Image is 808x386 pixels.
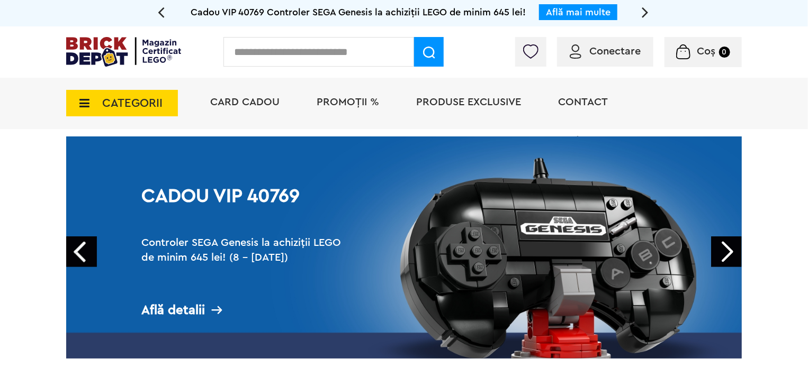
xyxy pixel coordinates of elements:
[66,236,97,267] a: Prev
[719,47,730,58] small: 0
[416,97,521,107] a: Produse exclusive
[697,46,716,57] span: Coș
[711,236,742,267] a: Next
[141,187,353,225] h1: Cadou VIP 40769
[317,97,379,107] a: PROMOȚII %
[141,304,353,317] div: Află detalii
[589,46,641,57] span: Conectare
[546,7,611,17] a: Află mai multe
[558,97,608,107] a: Contact
[66,136,742,359] a: Cadou VIP 40769Controler SEGA Genesis la achiziții LEGO de minim 645 lei! (8 - [DATE])Află detalii
[191,7,526,17] span: Cadou VIP 40769 Controler SEGA Genesis la achiziții LEGO de minim 645 lei!
[570,46,641,57] a: Conectare
[210,97,280,107] a: Card Cadou
[141,235,353,280] h2: Controler SEGA Genesis la achiziții LEGO de minim 645 lei! (8 - [DATE])
[102,97,163,109] span: CATEGORII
